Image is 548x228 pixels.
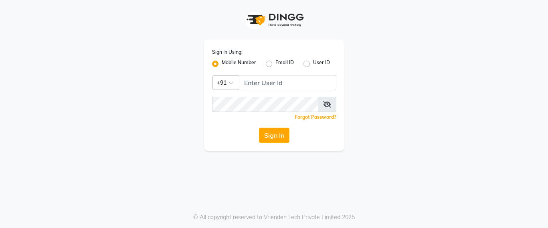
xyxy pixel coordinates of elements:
input: Username [239,75,336,90]
label: Mobile Number [222,59,256,69]
label: Sign In Using: [212,49,243,56]
input: Username [212,97,318,112]
label: Email ID [275,59,294,69]
button: Sign In [259,128,289,143]
img: logo1.svg [242,8,306,32]
a: Forgot Password? [295,114,336,120]
label: User ID [313,59,330,69]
